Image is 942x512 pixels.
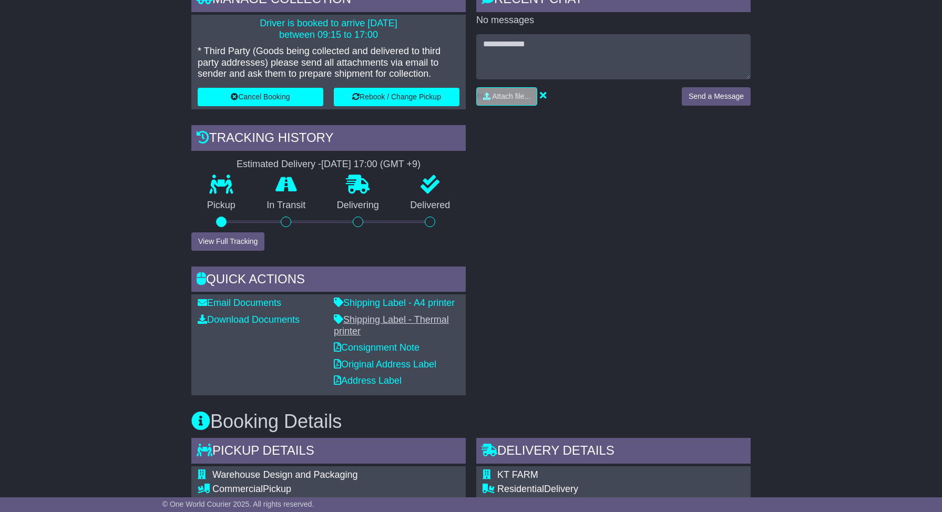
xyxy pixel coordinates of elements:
[191,159,466,170] div: Estimated Delivery -
[476,438,751,466] div: Delivery Details
[198,88,323,106] button: Cancel Booking
[321,200,395,211] p: Delivering
[191,267,466,295] div: Quick Actions
[191,411,751,432] h3: Booking Details
[212,484,450,495] div: Pickup
[321,159,421,170] div: [DATE] 17:00 (GMT +9)
[682,87,751,106] button: Send a Message
[212,469,358,480] span: Warehouse Design and Packaging
[198,18,459,40] p: Driver is booked to arrive [DATE] between 09:15 to 17:00
[191,232,264,251] button: View Full Tracking
[198,314,300,325] a: Download Documents
[251,200,322,211] p: In Transit
[334,88,459,106] button: Rebook / Change Pickup
[198,298,281,308] a: Email Documents
[162,500,314,508] span: © One World Courier 2025. All rights reserved.
[395,200,466,211] p: Delivered
[212,484,263,494] span: Commercial
[497,484,658,495] div: Delivery
[334,298,455,308] a: Shipping Label - A4 printer
[497,469,538,480] span: KT FARM
[191,438,466,466] div: Pickup Details
[191,200,251,211] p: Pickup
[334,314,449,336] a: Shipping Label - Thermal printer
[191,125,466,153] div: Tracking history
[198,46,459,80] p: * Third Party (Goods being collected and delivered to third party addresses) please send all atta...
[334,359,436,370] a: Original Address Label
[334,342,419,353] a: Consignment Note
[497,484,544,494] span: Residential
[334,375,402,386] a: Address Label
[476,15,751,26] p: No messages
